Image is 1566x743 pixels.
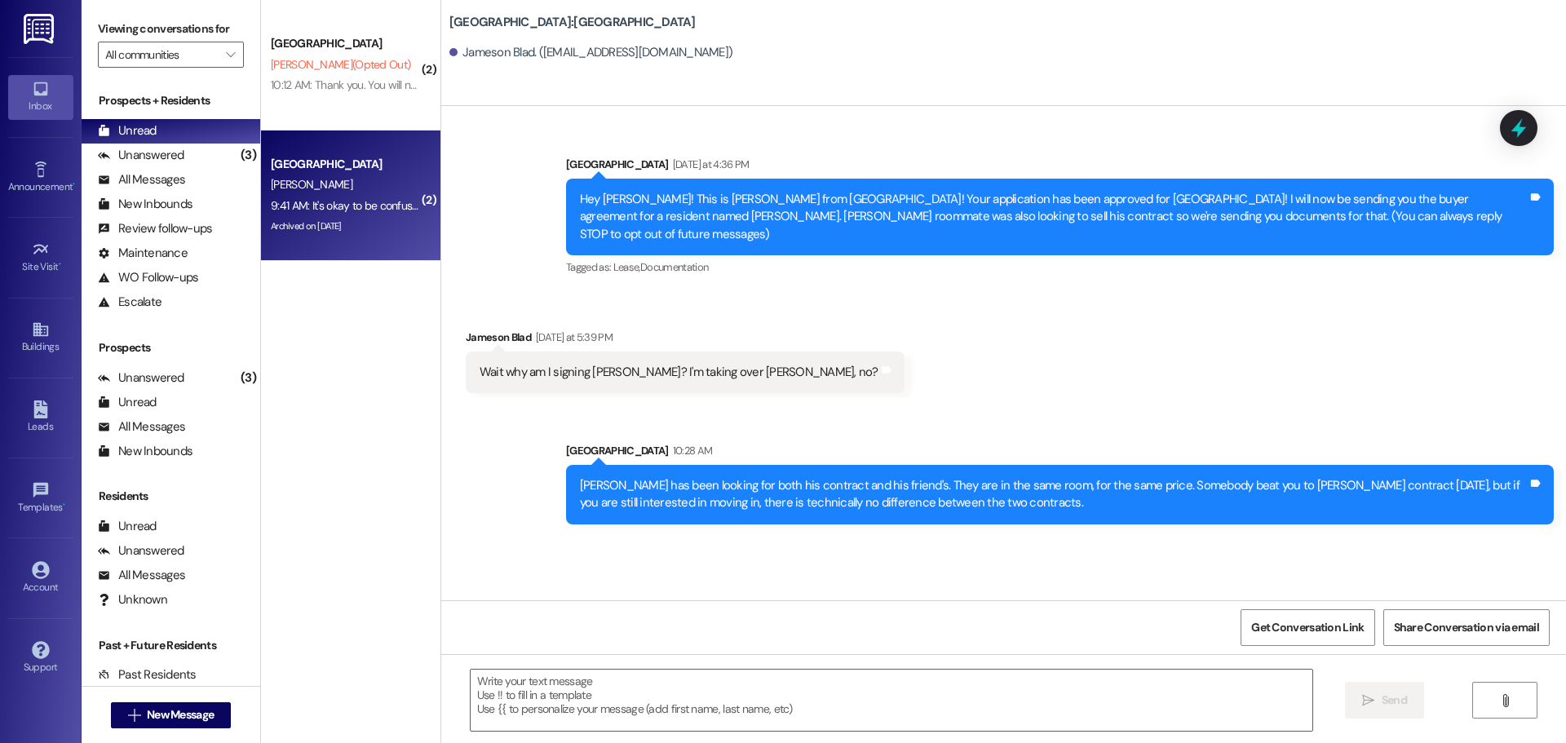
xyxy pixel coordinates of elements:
[1362,694,1374,707] i: 
[98,591,167,608] div: Unknown
[63,499,65,511] span: •
[271,198,1359,213] div: 9:41 AM: It's okay to be confused, picking an apartment to live in is a big decision, if you'd li...
[82,92,260,109] div: Prospects + Residents
[566,156,1554,179] div: [GEOGRAPHIC_DATA]
[1383,609,1550,646] button: Share Conversation via email
[466,329,905,352] div: Jameson Blad
[580,191,1528,243] div: Hey [PERSON_NAME]! This is [PERSON_NAME] from [GEOGRAPHIC_DATA]! Your application has been approv...
[1241,609,1374,646] button: Get Conversation Link
[1251,619,1364,636] span: Get Conversation Link
[147,706,214,723] span: New Message
[532,329,613,346] div: [DATE] at 5:39 PM
[8,476,73,520] a: Templates •
[566,442,1554,465] div: [GEOGRAPHIC_DATA]
[98,518,157,535] div: Unread
[226,48,235,61] i: 
[111,702,232,728] button: New Message
[1345,682,1424,719] button: Send
[98,443,192,460] div: New Inbounds
[8,556,73,600] a: Account
[8,75,73,119] a: Inbox
[237,143,260,168] div: (3)
[59,259,61,270] span: •
[98,196,192,213] div: New Inbounds
[271,35,422,52] div: [GEOGRAPHIC_DATA]
[98,418,185,436] div: All Messages
[271,177,352,192] span: [PERSON_NAME]
[669,156,750,173] div: [DATE] at 4:36 PM
[566,255,1554,279] div: Tagged as:
[98,294,161,311] div: Escalate
[1394,619,1539,636] span: Share Conversation via email
[271,57,410,72] span: [PERSON_NAME] (Opted Out)
[98,542,184,559] div: Unanswered
[24,14,57,44] img: ResiDesk Logo
[82,637,260,654] div: Past + Future Residents
[98,567,185,584] div: All Messages
[82,339,260,356] div: Prospects
[271,156,422,173] div: [GEOGRAPHIC_DATA]
[1499,694,1511,707] i: 
[271,77,1044,92] div: 10:12 AM: Thank you. You will no longer receive texts from this thread. Please reply with 'UNSTOP...
[449,14,696,31] b: [GEOGRAPHIC_DATA]: [GEOGRAPHIC_DATA]
[480,364,878,381] div: Wait why am I signing [PERSON_NAME]? I'm taking over [PERSON_NAME], no?
[73,179,75,190] span: •
[98,147,184,164] div: Unanswered
[449,44,732,61] div: Jameson Blad. ([EMAIL_ADDRESS][DOMAIN_NAME])
[669,442,713,459] div: 10:28 AM
[98,171,185,188] div: All Messages
[98,16,244,42] label: Viewing conversations for
[237,365,260,391] div: (3)
[98,666,197,683] div: Past Residents
[98,369,184,387] div: Unanswered
[613,260,640,274] span: Lease ,
[8,316,73,360] a: Buildings
[98,394,157,411] div: Unread
[8,236,73,280] a: Site Visit •
[8,636,73,680] a: Support
[98,220,212,237] div: Review follow-ups
[269,216,423,237] div: Archived on [DATE]
[640,260,709,274] span: Documentation
[580,477,1528,512] div: [PERSON_NAME] has been looking for both his contract and his friend's. They are in the same room,...
[98,245,188,262] div: Maintenance
[1382,692,1407,709] span: Send
[82,488,260,505] div: Residents
[8,396,73,440] a: Leads
[98,269,198,286] div: WO Follow-ups
[98,122,157,139] div: Unread
[105,42,218,68] input: All communities
[128,709,140,722] i: 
